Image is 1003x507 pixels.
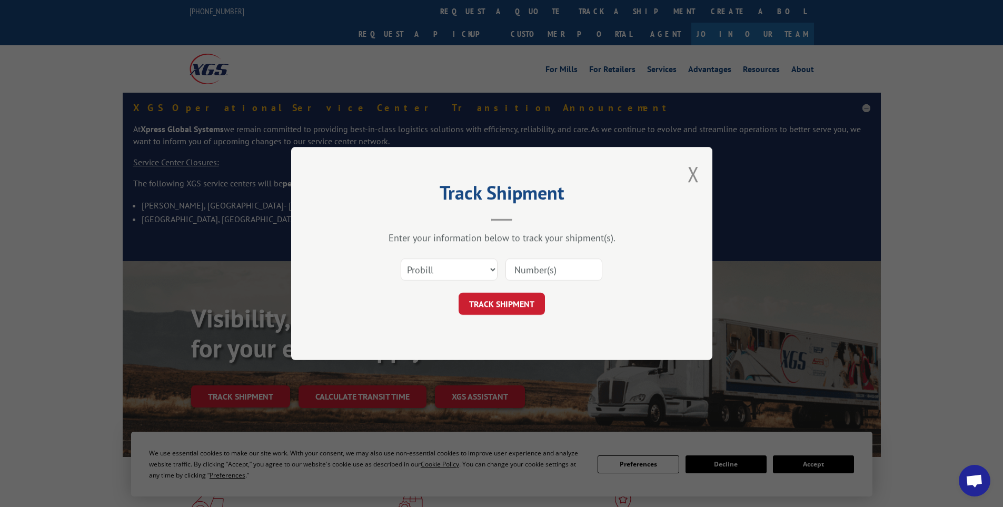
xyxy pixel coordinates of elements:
[344,232,660,244] div: Enter your information below to track your shipment(s).
[459,293,545,315] button: TRACK SHIPMENT
[505,259,602,281] input: Number(s)
[959,465,990,496] a: Open chat
[344,185,660,205] h2: Track Shipment
[688,160,699,188] button: Close modal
